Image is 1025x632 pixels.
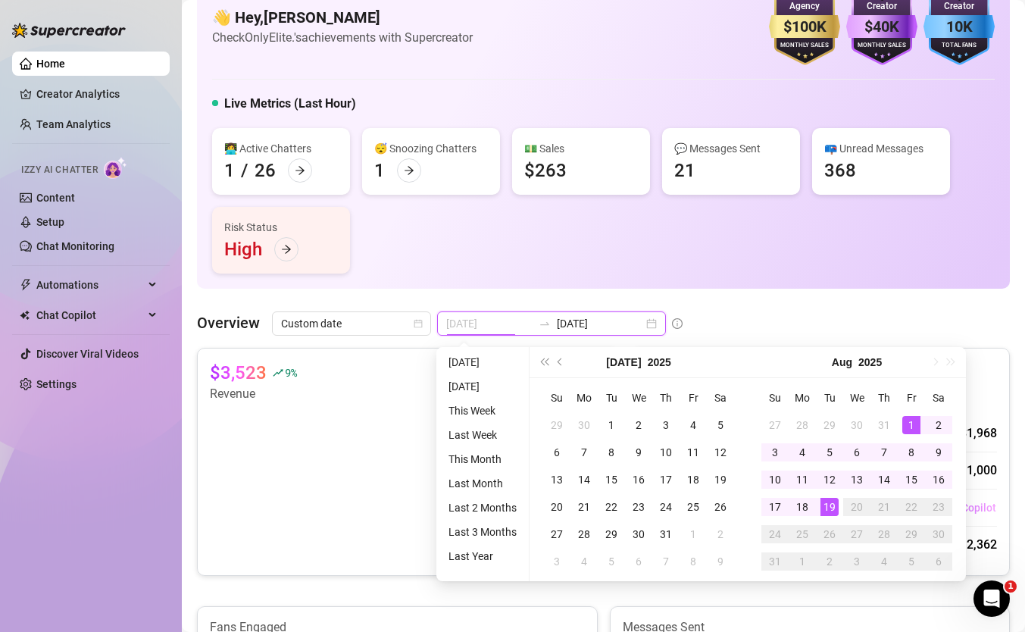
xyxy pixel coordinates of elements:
div: 9 [630,443,648,461]
div: Total Fans [923,41,995,51]
article: Overview [197,311,260,334]
td: 2025-08-17 [761,493,789,521]
td: 2025-08-30 [925,521,952,548]
div: 20 [848,498,866,516]
div: 29 [902,525,920,543]
td: 2025-07-30 [843,411,870,439]
li: This Week [442,402,523,420]
td: 2025-07-24 [652,493,680,521]
td: 2025-07-05 [707,411,734,439]
td: 2025-07-07 [570,439,598,466]
td: 2025-07-17 [652,466,680,493]
div: 1,000 [967,461,997,480]
div: 29 [602,525,620,543]
div: 2 [820,552,839,571]
div: 12 [820,471,839,489]
span: thunderbolt [20,279,32,291]
button: Choose a month [606,347,641,377]
td: 2025-07-23 [625,493,652,521]
td: 2025-08-03 [543,548,570,575]
td: 2025-07-27 [761,411,789,439]
td: 2025-08-21 [870,493,898,521]
span: calendar [414,319,423,328]
article: Check OnlyElite.'s achievements with Supercreator [212,28,473,47]
th: Su [761,384,789,411]
td: 2025-08-07 [870,439,898,466]
th: Fr [680,384,707,411]
div: $1,968 [960,424,997,443]
td: 2025-07-31 [652,521,680,548]
div: 23 [930,498,948,516]
span: Chat Copilot [36,303,144,327]
div: 8 [684,552,702,571]
div: 25 [793,525,811,543]
td: 2025-08-15 [898,466,925,493]
td: 2025-08-11 [789,466,816,493]
span: arrow-right [404,165,414,176]
div: 26 [820,525,839,543]
div: 27 [766,416,784,434]
div: 29 [548,416,566,434]
td: 2025-07-25 [680,493,707,521]
div: 5 [902,552,920,571]
td: 2025-08-09 [925,439,952,466]
td: 2025-07-29 [816,411,843,439]
td: 2025-08-06 [843,439,870,466]
div: 20 [548,498,566,516]
div: 10 [657,443,675,461]
td: 2025-07-08 [598,439,625,466]
a: Team Analytics [36,118,111,130]
div: 26 [255,158,276,183]
div: 17 [657,471,675,489]
a: Content [36,192,75,204]
li: Last Year [442,547,523,565]
td: 2025-07-21 [570,493,598,521]
td: 2025-07-29 [598,521,625,548]
button: Previous month (PageUp) [552,347,569,377]
td: 2025-08-08 [680,548,707,575]
td: 2025-08-20 [843,493,870,521]
th: Tu [816,384,843,411]
div: 6 [930,552,948,571]
td: 2025-07-27 [543,521,570,548]
div: 1 [602,416,620,434]
h4: 👋 Hey, [PERSON_NAME] [212,7,473,28]
div: 7 [657,552,675,571]
div: 9 [930,443,948,461]
article: Revenue [210,385,296,403]
td: 2025-08-12 [816,466,843,493]
div: 1 [793,552,811,571]
td: 2025-06-29 [543,411,570,439]
div: 12 [711,443,730,461]
span: arrow-right [281,244,292,255]
td: 2025-08-23 [925,493,952,521]
td: 2025-07-11 [680,439,707,466]
td: 2025-07-20 [543,493,570,521]
td: 2025-08-27 [843,521,870,548]
td: 2025-08-05 [816,439,843,466]
td: 2025-08-28 [870,521,898,548]
div: 18 [684,471,702,489]
div: Risk Status [224,219,338,236]
span: info-circle [672,318,683,329]
span: swap-right [539,318,551,330]
td: 2025-09-05 [898,548,925,575]
div: 4 [793,443,811,461]
div: Monthly Sales [769,41,840,51]
li: Last Week [442,426,523,444]
th: Th [870,384,898,411]
td: 2025-08-05 [598,548,625,575]
td: 2025-08-02 [707,521,734,548]
div: 8 [602,443,620,461]
div: 30 [848,416,866,434]
a: Setup [36,216,64,228]
td: 2025-08-10 [761,466,789,493]
div: 1 [224,158,235,183]
a: Chat Monitoring [36,240,114,252]
td: 2025-08-01 [898,411,925,439]
td: 2025-08-22 [898,493,925,521]
div: 21 [875,498,893,516]
a: Discover Viral Videos [36,348,139,360]
h5: Live Metrics (Last Hour) [224,95,356,113]
div: 6 [548,443,566,461]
